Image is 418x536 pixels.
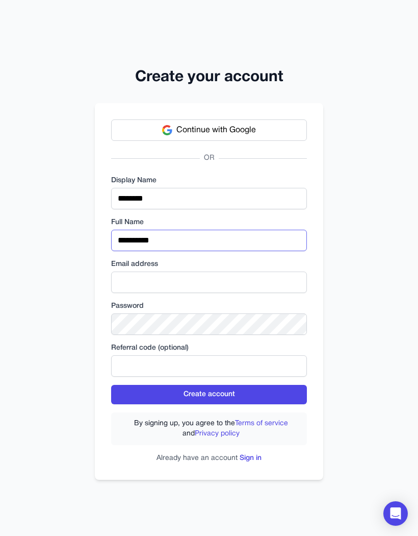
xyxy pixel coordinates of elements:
a: Privacy policy [195,430,240,437]
p: Already have an account [111,453,307,464]
label: Email address [111,259,307,270]
span: OR [200,153,219,163]
label: Referral code (optional) [111,343,307,353]
img: Google [162,125,172,135]
label: Password [111,301,307,311]
a: Terms of service [235,420,288,427]
label: Display Name [111,176,307,186]
button: Continue with Google [111,119,307,141]
a: Sign in [240,455,262,461]
span: Continue with Google [176,124,256,136]
h2: Create your account [95,68,323,87]
button: Create account [111,385,307,404]
div: Open Intercom Messenger [383,501,408,526]
label: Full Name [111,217,307,228]
label: By signing up, you agree to the and [121,419,301,439]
